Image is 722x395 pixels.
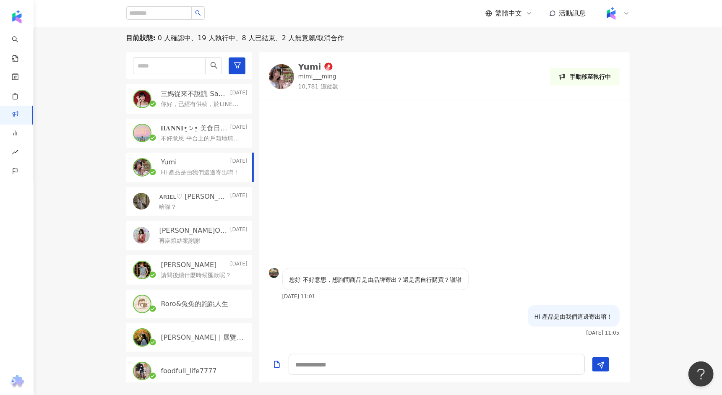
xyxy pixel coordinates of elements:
[298,83,338,91] p: 10,781 追蹤數
[269,64,294,89] img: KOL Avatar
[159,237,201,245] p: 再麻煩結案謝謝
[134,91,151,107] img: KOL Avatar
[234,62,241,69] span: filter
[230,158,248,167] p: [DATE]
[269,268,279,278] img: KOL Avatar
[161,169,240,177] p: Hi 產品是由我們這邊寄出唷！
[298,73,336,81] p: mimi___ming
[282,294,315,299] p: [DATE] 11:01
[156,34,344,43] span: 0 人確認中、19 人執行中、8 人已結束、2 人無意願/取消合作
[10,10,23,23] img: logo icon
[12,30,29,63] a: search
[12,144,18,163] span: rise
[210,62,218,69] span: search
[161,158,177,167] p: Yumi
[230,192,248,201] p: [DATE]
[559,9,586,17] span: 活動訊息
[161,366,217,376] p: foodfull_life7777
[134,125,151,141] img: KOL Avatar
[230,89,248,99] p: [DATE]
[688,361,714,387] iframe: Help Scout Beacon - Open
[230,226,248,235] p: [DATE]
[161,89,229,99] p: 三媽從來不說謊 Sama Never Lies
[586,330,620,336] p: [DATE] 11:05
[161,299,229,309] p: Roro&兔兔的跑跳人生
[592,357,609,372] button: Send
[133,193,150,210] img: KOL Avatar
[298,62,321,71] div: Yumi
[126,34,156,43] p: 目前狀態 :
[134,262,151,278] img: KOL Avatar
[134,296,151,312] img: KOL Avatar
[159,192,229,201] p: ᴀʀɪᴇʟ♡ [PERSON_NAME]
[230,124,248,133] p: [DATE]
[273,354,281,374] button: Add a file
[161,260,217,270] p: [PERSON_NAME]
[161,333,246,342] p: [PERSON_NAME]｜展覽｜生活紀錄
[534,312,613,321] p: Hi 產品是由我們這邊寄出唷！
[161,271,232,280] p: 請問後續什麼時候匯款呢？
[161,135,244,143] p: 不好意思 平台上的戶籍地填寫有誤 目前無法修改～請問需再另外填寫勞報單嗎🥹
[161,100,244,109] p: 你好，已經有供稿，於LINE提供給你們，再麻煩確認，感謝
[495,9,522,18] span: 繁體中文
[134,159,151,176] img: KOL Avatar
[269,62,338,91] a: KOL AvatarYumimimi___ming10,781 追蹤數
[289,275,461,284] p: 您好 不好意思，想詢問商品是由品牌寄出？還是需自行購買？謝謝
[570,72,611,81] p: 手動移至執行中
[161,124,229,133] p: 𝐇𝐀𝐍𝐍𝐈•͈౿•͈ 美食日記 ⸝⸝⸝
[603,5,619,21] img: Kolr%20app%20icon%20%281%29.png
[230,260,248,270] p: [DATE]
[134,329,151,346] img: KOL Avatar
[134,363,151,379] img: KOL Avatar
[133,227,150,244] img: KOL Avatar
[159,226,229,235] p: [PERSON_NAME]OwO
[9,375,25,388] img: chrome extension
[159,203,177,211] p: 哈囉？
[195,10,201,16] span: search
